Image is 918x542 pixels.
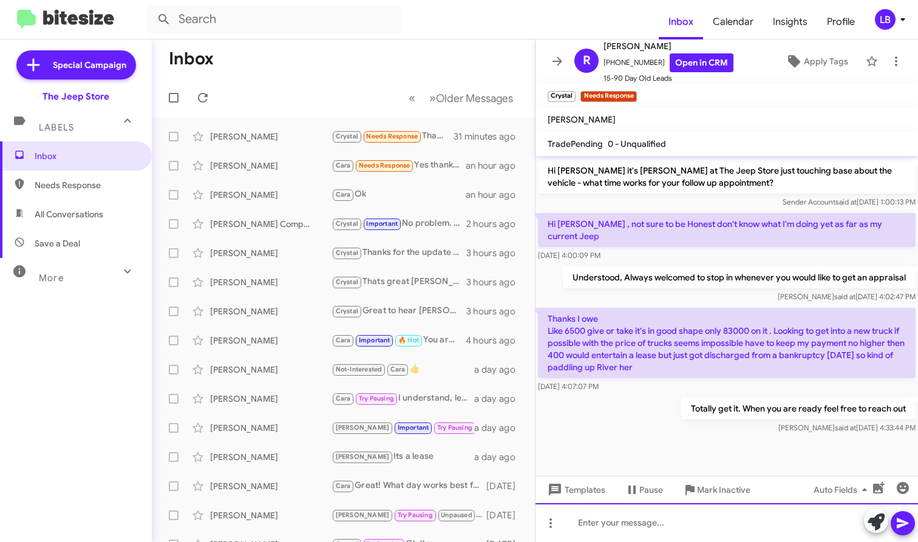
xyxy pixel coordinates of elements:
div: [PERSON_NAME] [210,364,331,376]
div: You are very welcome. thank you [331,333,466,347]
div: [PERSON_NAME] [210,509,331,521]
span: said at [835,423,856,432]
div: That certainly works [PERSON_NAME]. Feel free to call in when you are ready or you can text me he... [331,421,474,435]
small: Crystal [548,91,576,102]
div: [PERSON_NAME] [210,130,331,143]
a: Profile [817,4,865,39]
a: Calendar [703,4,763,39]
div: Great to hear [PERSON_NAME] I will like [PERSON_NAME] know. Did you have any additional questions... [331,304,466,318]
span: Cara [336,191,351,198]
div: a day ago [474,422,525,434]
div: [PERSON_NAME] [210,393,331,405]
span: [PHONE_NUMBER] [603,53,733,72]
span: Auto Fields [814,479,872,501]
div: a day ago [474,364,525,376]
p: Understood, Always welcomed to stop in whenever you would like to get an appraisal [563,266,916,288]
span: Needs Response [35,179,138,191]
div: [PERSON_NAME] [210,276,331,288]
div: 31 minutes ago [454,130,525,143]
span: Labels [39,122,74,133]
span: Crystal [336,307,358,315]
div: I understand, let me know [331,391,474,405]
div: Yes thanks for reaching out everything went very well [331,158,466,172]
span: Pause [639,479,663,501]
div: [PERSON_NAME] [210,422,331,434]
button: Next [422,86,520,110]
div: 4 hours ago [466,334,525,347]
p: Totally get it. When you are ready feel free to reach out [681,398,916,419]
span: Templates [545,479,605,501]
span: Crystal [336,249,358,257]
span: [PERSON_NAME] [336,511,390,519]
button: Templates [535,479,615,501]
span: [PERSON_NAME] [DATE] 4:02:47 PM [778,292,916,301]
a: Inbox [659,4,703,39]
span: Unpaused [441,511,472,519]
a: Open in CRM [670,53,733,72]
div: 2 hours ago [466,218,525,230]
div: [PERSON_NAME] [210,160,331,172]
span: Cara [336,482,351,490]
span: Crystal [336,132,358,140]
div: a day ago [474,393,525,405]
button: LB [865,9,905,30]
button: Pause [615,479,673,501]
span: Cara [390,365,406,373]
div: [DATE] [486,480,525,492]
span: said at [835,197,857,206]
span: Important [359,336,390,344]
span: Crystal [336,278,358,286]
span: Important [366,220,398,228]
span: Cara [336,161,351,169]
span: 0 - Unqualified [608,138,666,149]
span: [DATE] 4:00:09 PM [538,251,600,260]
span: Save a Deal [35,237,80,249]
span: [PERSON_NAME] [336,453,390,461]
div: [PERSON_NAME] [210,334,331,347]
a: Special Campaign [16,50,136,80]
span: Needs Response [359,161,410,169]
div: 3 hours ago [466,305,525,317]
div: [PERSON_NAME] [210,247,331,259]
div: LB [875,9,896,30]
div: Hey [PERSON_NAME], This is [PERSON_NAME] lefthand sales manager at the jeep store in [GEOGRAPHIC_... [331,508,486,522]
div: [PERSON_NAME] [210,451,331,463]
div: an hour ago [466,160,525,172]
span: 🔥 Hot [398,336,419,344]
span: Try Pausing [359,395,394,402]
button: Apply Tags [773,50,860,72]
span: Try Pausing [398,511,433,519]
span: R [583,51,591,70]
span: 15-90 Day Old Leads [603,72,733,84]
span: » [429,90,436,106]
p: Hi [PERSON_NAME] , not sure to be Honest don't know what I'm doing yet as far as my current Jeep [538,213,916,247]
span: Important [398,424,429,432]
span: TradePending [548,138,603,149]
div: Great! What day works best for my used car manager, [PERSON_NAME], to appraise the vehicle? [331,479,486,493]
span: Not-Interested [336,365,382,373]
a: Insights [763,4,817,39]
p: Thanks I owe Like 6500 give or take it's in good shape only 83000 on it . Looking to get into a n... [538,308,916,378]
span: Crystal [336,220,358,228]
span: [PERSON_NAME] [603,39,733,53]
div: [DATE] [486,509,525,521]
span: Mark Inactive [697,479,750,501]
div: 👍 [331,362,474,376]
h1: Inbox [169,49,214,69]
div: a day ago [474,451,525,463]
span: Apply Tags [804,50,848,72]
button: Mark Inactive [673,479,760,501]
div: Thanks for the update [PERSON_NAME]. Yes I do have both of them in stock on the ground as of [DAT... [331,246,466,260]
span: Try Pausing [437,424,472,432]
span: [PERSON_NAME] [548,114,616,125]
div: Its a lease [331,450,474,464]
span: All Conversations [35,208,103,220]
button: Previous [401,86,423,110]
span: More [39,273,64,283]
div: [PERSON_NAME] [210,480,331,492]
div: The Jeep Store [42,90,109,103]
